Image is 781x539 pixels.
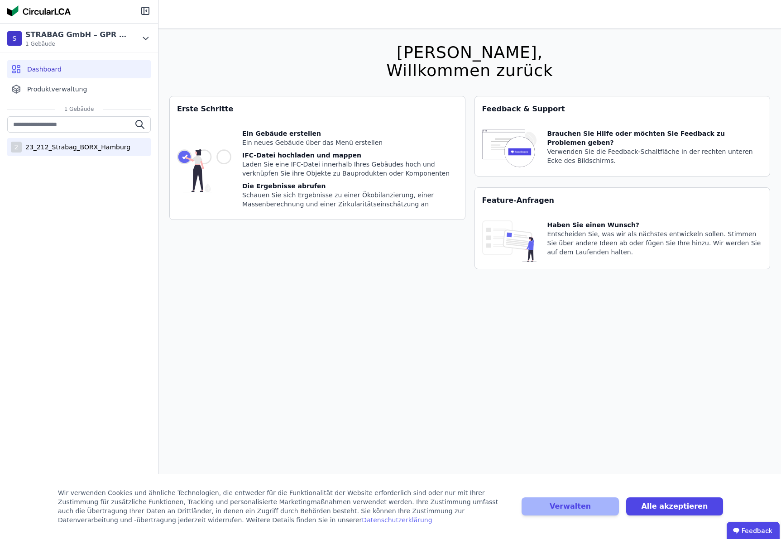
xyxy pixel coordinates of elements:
div: Feedback & Support [475,96,770,122]
span: 1 Gebäude [25,40,129,48]
div: Erste Schritte [170,96,465,122]
span: 1 Gebäude [55,105,103,113]
button: Alle akzeptieren [626,497,723,515]
div: S [7,31,22,46]
div: STRABAG GmbH – GPR Projekte [25,29,129,40]
img: Concular [7,5,71,16]
div: Verwenden Sie die Feedback-Schaltfläche in der rechten unteren Ecke des Bildschirms. [547,147,763,165]
div: IFC-Datei hochladen und mappen [242,151,458,160]
div: Schauen Sie sich Ergebnisse zu einer Ökobilanzierung, einer Massenberechnung und einer Zirkularit... [242,191,458,209]
div: Brauchen Sie Hilfe oder möchten Sie Feedback zu Problemen geben? [547,129,763,147]
div: Die Ergebnisse abrufen [242,181,458,191]
div: Entscheiden Sie, was wir als nächstes entwickeln sollen. Stimmen Sie über andere Ideen ab oder fü... [547,229,763,257]
div: [PERSON_NAME], [386,43,553,62]
div: Laden Sie eine IFC-Datei innerhalb Ihres Gebäudes hoch und verknüpfen Sie ihre Objekte zu Bauprod... [242,160,458,178]
img: feedback-icon-HCTs5lye.svg [482,129,537,169]
a: Datenschutzerklärung [362,516,432,524]
div: Haben Sie einen Wunsch? [547,220,763,229]
div: Wir verwenden Cookies und ähnliche Technologien, die entweder für die Funktionalität der Website ... [58,488,511,525]
div: Ein neues Gebäude über das Menü erstellen [242,138,458,147]
img: getting_started_tile-DrF_GRSv.svg [177,129,231,212]
div: Ein Gebäude erstellen [242,129,458,138]
span: Produktverwaltung [27,85,87,94]
span: Dashboard [27,65,62,74]
div: Feature-Anfragen [475,188,770,213]
div: 2 [11,142,22,153]
button: Verwalten [522,497,618,515]
div: Willkommen zurück [386,62,553,80]
img: feature_request_tile-UiXE1qGU.svg [482,220,537,262]
div: 23_212_Strabag_BORX_Hamburg [22,143,130,152]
